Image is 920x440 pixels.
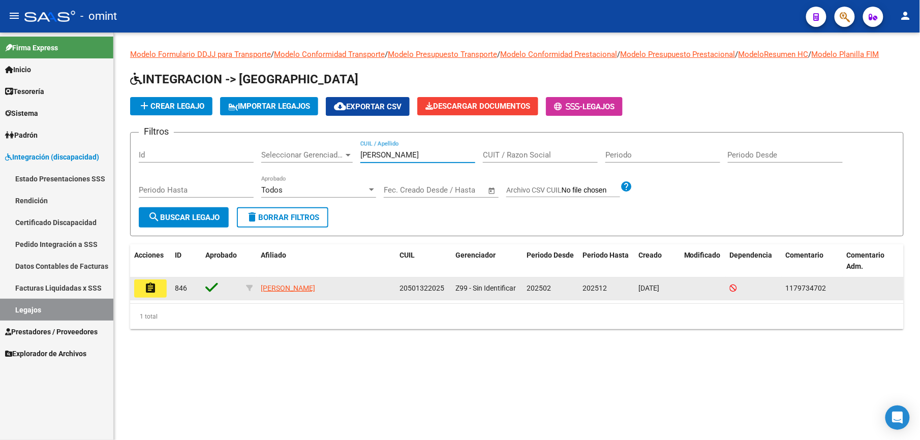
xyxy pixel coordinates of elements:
mat-icon: assignment [144,282,157,294]
mat-icon: help [620,180,632,193]
div: / / / / / / [130,49,904,329]
span: INTEGRACION -> [GEOGRAPHIC_DATA] [130,72,358,86]
span: Borrar Filtros [246,213,319,222]
span: [PERSON_NAME] [261,284,315,292]
span: Comentario [786,251,824,259]
datatable-header-cell: Aprobado [201,244,242,278]
span: ID [175,251,181,259]
span: Sistema [5,108,38,119]
button: Descargar Documentos [417,97,538,115]
datatable-header-cell: Comentario [782,244,843,278]
div: Open Intercom Messenger [885,405,910,430]
h3: Filtros [139,124,174,139]
span: Seleccionar Gerenciador [261,150,344,160]
span: Todos [261,185,283,195]
mat-icon: person [900,10,912,22]
span: 1179734702 [786,284,826,292]
mat-icon: add [138,100,150,112]
span: Firma Express [5,42,58,53]
span: Legajos [582,102,615,111]
datatable-header-cell: Periodo Desde [523,244,578,278]
a: Modelo Formulario DDJJ para Transporte [130,50,271,59]
datatable-header-cell: Dependencia [726,244,782,278]
a: ModeloResumen HC [739,50,809,59]
mat-icon: menu [8,10,20,22]
datatable-header-cell: Periodo Hasta [578,244,634,278]
datatable-header-cell: Acciones [130,244,171,278]
span: - omint [80,5,117,27]
span: 202502 [527,284,551,292]
span: Z99 - Sin Identificar [455,284,516,292]
span: Gerenciador [455,251,496,259]
span: 202512 [582,284,607,292]
span: Acciones [134,251,164,259]
a: Modelo Planilla FIM [812,50,879,59]
span: Tesorería [5,86,44,97]
span: Buscar Legajo [148,213,220,222]
button: Exportar CSV [326,97,410,116]
a: Modelo Presupuesto Transporte [388,50,497,59]
a: Modelo Conformidad Transporte [274,50,385,59]
span: Prestadores / Proveedores [5,326,98,337]
datatable-header-cell: Modificado [680,244,726,278]
button: Crear Legajo [130,97,212,115]
button: IMPORTAR LEGAJOS [220,97,318,115]
span: [DATE] [638,284,659,292]
span: Crear Legajo [138,102,204,111]
button: -Legajos [546,97,623,116]
span: IMPORTAR LEGAJOS [228,102,310,111]
datatable-header-cell: Gerenciador [451,244,523,278]
span: Exportar CSV [334,102,402,111]
span: Creado [638,251,662,259]
span: Aprobado [205,251,237,259]
span: Explorador de Archivos [5,348,86,359]
span: Padrón [5,130,38,141]
input: Fecha fin [434,185,483,195]
span: Afiliado [261,251,286,259]
button: Borrar Filtros [237,207,328,228]
a: Modelo Conformidad Prestacional [500,50,617,59]
span: Dependencia [730,251,773,259]
datatable-header-cell: Creado [634,244,680,278]
span: Modificado [684,251,721,259]
input: Fecha inicio [384,185,425,195]
span: Integración (discapacidad) [5,151,99,163]
datatable-header-cell: CUIL [395,244,451,278]
span: Periodo Hasta [582,251,629,259]
span: - [554,102,582,111]
datatable-header-cell: Comentario Adm. [843,244,904,278]
datatable-header-cell: Afiliado [257,244,395,278]
span: Inicio [5,64,31,75]
mat-icon: search [148,211,160,223]
span: Archivo CSV CUIL [506,186,562,194]
span: Comentario Adm. [847,251,885,271]
mat-icon: delete [246,211,258,223]
span: CUIL [400,251,415,259]
a: Modelo Presupuesto Prestacional [620,50,735,59]
span: 846 [175,284,187,292]
button: Open calendar [486,185,498,197]
input: Archivo CSV CUIL [562,186,620,195]
span: 20501322025 [400,284,444,292]
mat-icon: cloud_download [334,100,346,112]
span: Descargar Documentos [425,102,530,111]
button: Buscar Legajo [139,207,229,228]
div: 1 total [130,304,904,329]
span: Periodo Desde [527,251,574,259]
datatable-header-cell: ID [171,244,201,278]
